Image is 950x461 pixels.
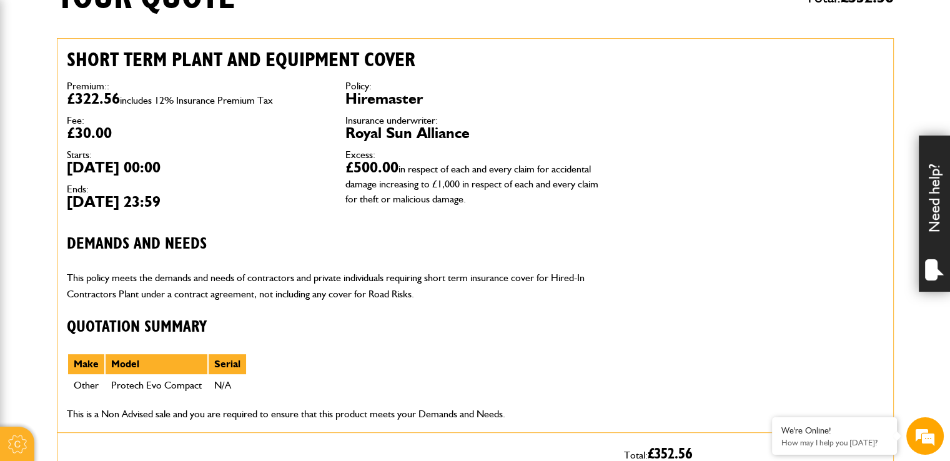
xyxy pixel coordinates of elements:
dd: [DATE] 00:00 [67,160,327,175]
h3: Demands and needs [67,235,605,254]
h3: Quotation Summary [67,318,605,337]
div: We're Online! [781,425,888,436]
dd: £30.00 [67,126,327,141]
dd: £500.00 [345,160,605,205]
p: This policy meets the demands and needs of contractors and private individuals requiring short te... [67,270,605,302]
dt: Fee: [67,116,327,126]
th: Make [67,354,105,375]
dd: [DATE] 23:59 [67,194,327,209]
td: N/A [208,375,247,396]
dd: £322.56 [67,91,327,106]
dd: Hiremaster [345,91,605,106]
dt: Premium:: [67,81,327,91]
td: Other [67,375,105,396]
span: in respect of each and every claim for accidental damage increasing to £1,000 in respect of each ... [345,163,598,205]
dt: Ends: [67,184,327,194]
th: Serial [208,354,247,375]
p: This is a Non Advised sale and you are required to ensure that this product meets your Demands an... [67,406,605,422]
span: includes 12% Insurance Premium Tax [120,94,273,106]
dt: Policy: [345,81,605,91]
dt: Insurance underwriter: [345,116,605,126]
dt: Starts: [67,150,327,160]
dt: Excess: [345,150,605,160]
dd: Royal Sun Alliance [345,126,605,141]
h2: Short term plant and equipment cover [67,48,605,72]
td: Protech Evo Compact [105,375,208,396]
div: Need help? [919,136,950,292]
p: How may I help you today? [781,438,888,447]
th: Model [105,354,208,375]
